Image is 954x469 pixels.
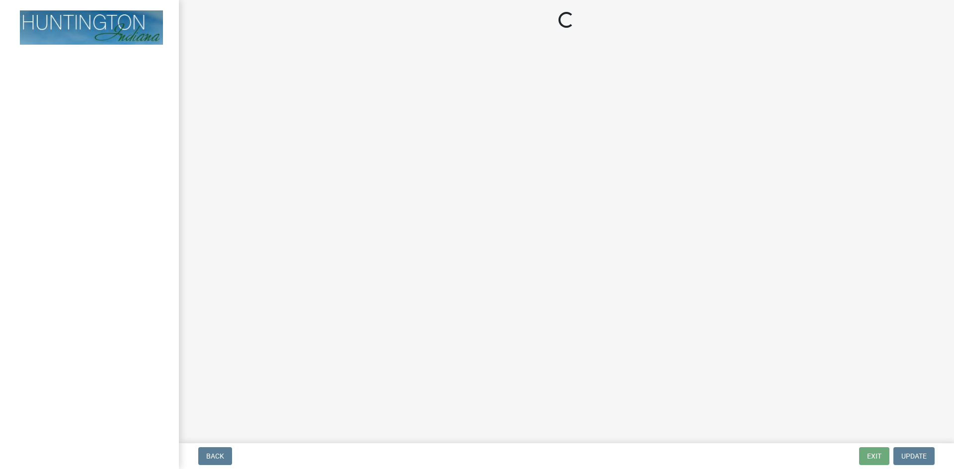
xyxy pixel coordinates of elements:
span: Update [901,452,927,460]
button: Exit [859,447,889,465]
img: Huntington County, Indiana [20,10,163,45]
button: Update [893,447,935,465]
button: Back [198,447,232,465]
span: Back [206,452,224,460]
